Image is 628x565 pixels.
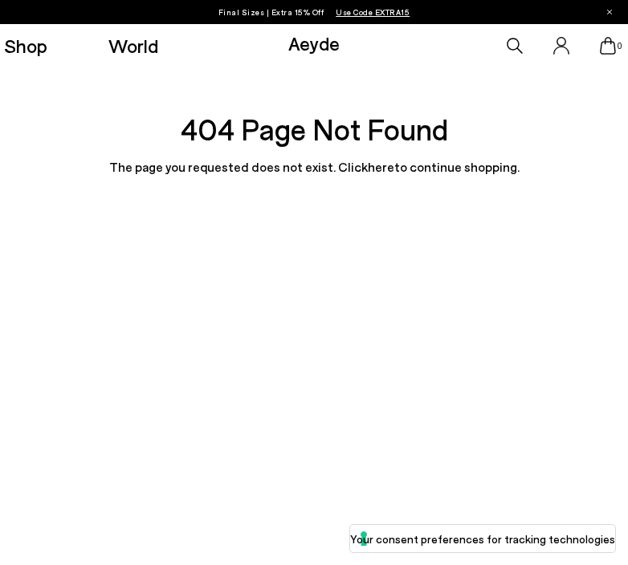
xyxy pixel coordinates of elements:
label: Your consent preferences for tracking technologies [350,530,615,547]
span: Navigate to /collections/ss25-final-sizes [336,7,410,17]
a: Shop [4,36,47,55]
p: Final Sizes | Extra 15% Off [218,4,410,20]
h2: 404 Page Not Found [20,108,608,150]
a: 0 [600,37,616,55]
a: Aeyde [288,31,340,55]
button: Your consent preferences for tracking technologies [350,525,615,552]
span: 0 [616,42,624,51]
a: World [108,36,158,55]
a: here [368,159,394,174]
p: The page you requested does not exist. Click to continue shopping. [20,156,608,177]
